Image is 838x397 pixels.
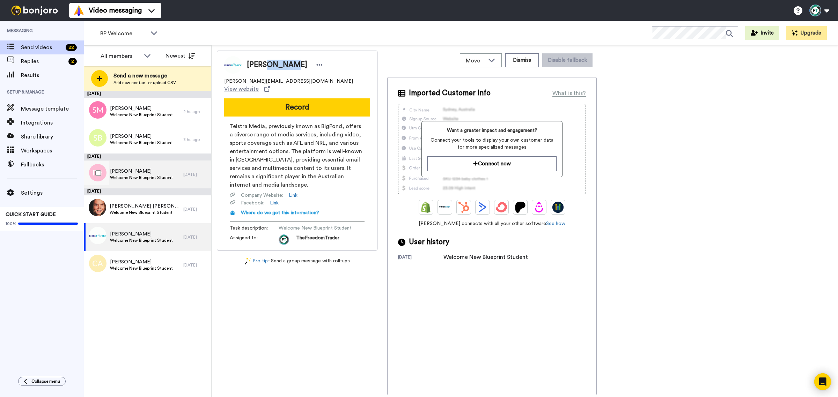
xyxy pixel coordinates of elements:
span: Welcome New Blueprint Student [110,265,173,271]
img: Shopify [420,202,432,213]
span: Welcome New Blueprint Student [110,210,180,215]
button: Connect now [427,156,556,171]
span: Video messaging [89,6,142,15]
span: Send videos [21,43,63,52]
img: vm-color.svg [73,5,84,16]
img: ConvertKit [496,202,507,213]
div: 22 [66,44,77,51]
img: ActiveCampaign [477,202,488,213]
span: [PERSON_NAME] [110,168,173,175]
span: BP Welcome [100,29,147,38]
span: Task description : [230,225,279,232]
img: aa511383-47eb-4547-b70f-51257f42bea2-1630295480.jpg [279,234,289,245]
span: [PERSON_NAME] [110,133,173,140]
span: [PERSON_NAME] [110,259,173,265]
span: Results [21,71,84,80]
span: View website [224,85,259,93]
span: Message template [21,105,84,113]
div: Open Intercom Messenger [814,373,831,390]
span: Welcome New Blueprint Student [110,112,173,118]
img: sm.png [89,101,106,119]
button: Upgrade [786,26,827,40]
span: Share library [21,133,84,141]
button: Collapse menu [18,377,66,386]
span: Move [466,57,485,65]
span: Company Website : [241,192,283,199]
img: GoHighLevel [552,202,564,213]
img: cfffce52-0f3b-4952-adbb-5b9f83cce609.png [89,227,106,244]
span: [PERSON_NAME][EMAIL_ADDRESS][DOMAIN_NAME] [224,78,353,85]
span: Assigned to: [230,234,279,245]
div: 3 hr. ago [183,137,208,142]
div: [DATE] [84,188,211,195]
span: Welcome New Blueprint Student [110,140,173,145]
span: 100% [6,221,16,226]
div: [DATE] [183,207,208,212]
span: Connect your tools to display your own customer data for more specialized messages [427,137,556,151]
span: Imported Customer Info [409,88,491,98]
img: Drip [534,202,545,213]
div: [DATE] [183,172,208,177]
span: Welcome New Blueprint Student [110,238,173,243]
div: [DATE] [84,91,211,98]
div: What is this? [552,89,586,97]
span: Telstra Media, previously known as BigPond, offers a diverse range of media services, including v... [230,122,365,189]
img: ca.png [89,255,106,272]
span: Welcome New Blueprint Student [110,175,173,180]
span: Workspaces [21,147,84,155]
span: TheFreedomTrader [296,234,339,245]
span: [PERSON_NAME] [PERSON_NAME] [110,203,180,210]
a: View website [224,85,270,93]
div: [DATE] [183,262,208,268]
span: QUICK START GUIDE [6,212,56,217]
span: Integrations [21,119,84,127]
div: [DATE] [84,153,211,160]
div: [DATE] [398,254,443,261]
span: Want a greater impact and engagement? [427,127,556,134]
div: 2 hr. ago [183,109,208,114]
button: Newest [160,49,200,63]
img: 2e36a156-f2fc-44b9-bedb-ad4acbff6ae8.jpg [89,199,106,216]
img: Ontraport [439,202,450,213]
button: Disable fallback [542,53,593,67]
button: Record [224,98,370,117]
span: [PERSON_NAME] connects with all your other software [398,220,586,227]
div: [DATE] [183,234,208,240]
span: Send a new message [113,72,176,80]
div: Welcome New Blueprint Student [443,253,528,261]
span: Add new contact or upload CSV [113,80,176,85]
span: [PERSON_NAME] [110,231,173,238]
img: bj-logo-header-white.svg [8,6,61,15]
div: 2 [68,58,77,65]
span: Where do we get this information? [241,210,319,215]
a: Pro tip [245,257,268,265]
img: Image of Erin Hutton [224,56,242,74]
span: [PERSON_NAME] [247,60,307,70]
img: sb.png [89,129,106,147]
span: Fallbacks [21,160,84,169]
span: User history [409,237,449,247]
a: See how [546,221,565,226]
span: Facebook : [241,200,264,207]
button: Invite [745,26,779,40]
div: - Send a group message with roll-ups [217,257,377,265]
span: [PERSON_NAME] [110,105,173,112]
a: Link [289,192,297,199]
a: Link [270,200,279,207]
span: Replies [21,57,66,66]
img: Patreon [515,202,526,213]
img: Hubspot [458,202,469,213]
img: magic-wand.svg [245,257,251,265]
div: All members [101,52,140,60]
button: Dismiss [505,53,539,67]
span: Welcome New Blueprint Student [279,225,352,232]
span: Settings [21,189,84,197]
span: Collapse menu [31,379,60,384]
